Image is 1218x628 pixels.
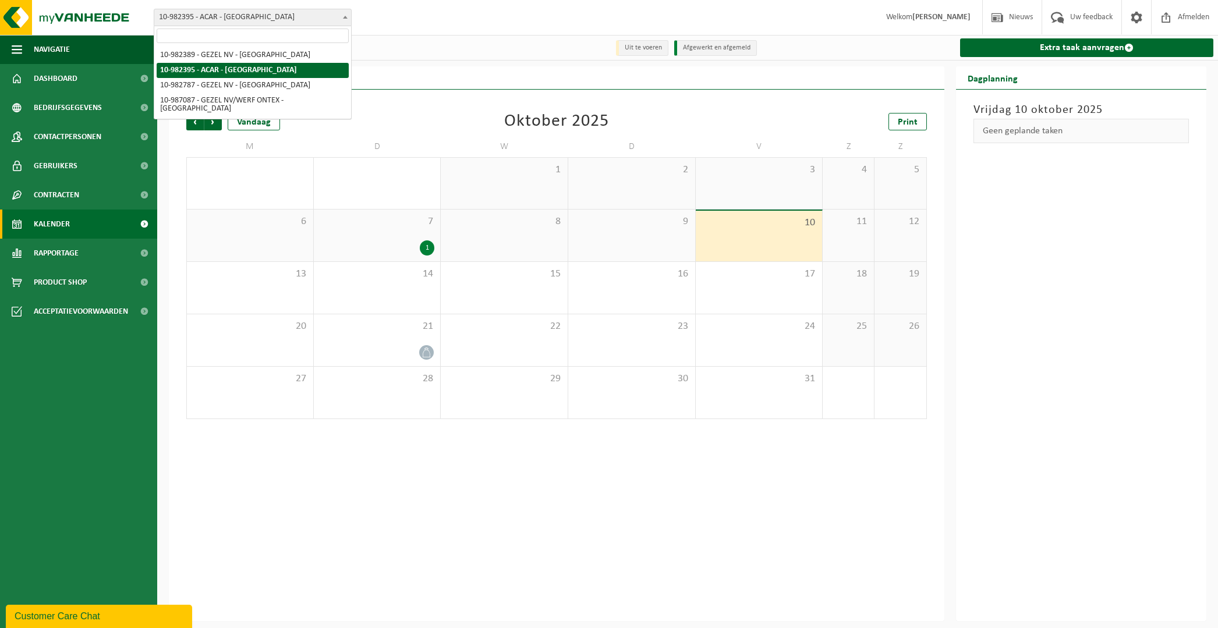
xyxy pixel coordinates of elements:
span: 9 [574,215,689,228]
iframe: chat widget [6,602,194,628]
li: Afgewerkt en afgemeld [674,40,757,56]
span: 21 [320,320,435,333]
span: Rapportage [34,239,79,268]
span: 1 [447,164,562,176]
span: Product Shop [34,268,87,297]
a: Print [888,113,927,130]
td: M [186,136,314,157]
span: 30 [574,372,689,385]
li: Uit te voeren [616,40,668,56]
li: 10-982787 - GEZEL NV - [GEOGRAPHIC_DATA] [157,78,349,93]
span: 8 [447,215,562,228]
span: 4 [828,164,868,176]
span: Gebruikers [34,151,77,180]
span: Print [898,118,918,127]
span: Acceptatievoorwaarden [34,297,128,326]
span: 5 [880,164,920,176]
td: Z [874,136,926,157]
span: 15 [447,268,562,281]
span: 31 [702,372,817,385]
td: Z [823,136,874,157]
span: 3 [702,164,817,176]
li: 10-982395 - ACAR - [GEOGRAPHIC_DATA] [157,63,349,78]
span: 17 [702,268,817,281]
div: 1 [420,240,434,256]
td: W [441,136,568,157]
span: 23 [574,320,689,333]
span: Contracten [34,180,79,210]
span: Contactpersonen [34,122,101,151]
span: 10-982395 - ACAR - SINT-NIKLAAS [154,9,351,26]
span: Kalender [34,210,70,239]
span: 22 [447,320,562,333]
td: D [314,136,441,157]
span: 10 [702,217,817,229]
div: Oktober 2025 [504,113,609,130]
span: 16 [574,268,689,281]
span: 27 [193,372,307,385]
span: Bedrijfsgegevens [34,93,102,122]
h2: Dagplanning [956,66,1029,89]
span: 29 [447,372,562,385]
span: 24 [702,320,817,333]
span: 10-982395 - ACAR - SINT-NIKLAAS [154,9,352,26]
span: Volgende [204,113,222,130]
div: Vandaag [228,113,280,130]
span: 11 [828,215,868,228]
h3: Vrijdag 10 oktober 2025 [973,101,1189,119]
span: 20 [193,320,307,333]
span: 26 [880,320,920,333]
span: Navigatie [34,35,70,64]
td: D [568,136,696,157]
span: 28 [320,372,435,385]
li: 10-982389 - GEZEL NV - [GEOGRAPHIC_DATA] [157,48,349,63]
span: 13 [193,268,307,281]
a: Extra taak aanvragen [960,38,1214,57]
strong: [PERSON_NAME] [912,13,971,22]
span: Dashboard [34,64,77,93]
span: 6 [193,215,307,228]
li: 10-987087 - GEZEL NV/WERF ONTEX - [GEOGRAPHIC_DATA] [157,93,349,116]
span: 19 [880,268,920,281]
td: V [696,136,823,157]
span: 7 [320,215,435,228]
div: Geen geplande taken [973,119,1189,143]
span: 18 [828,268,868,281]
span: 25 [828,320,868,333]
span: 2 [574,164,689,176]
span: 12 [880,215,920,228]
span: Vorige [186,113,204,130]
span: 14 [320,268,435,281]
